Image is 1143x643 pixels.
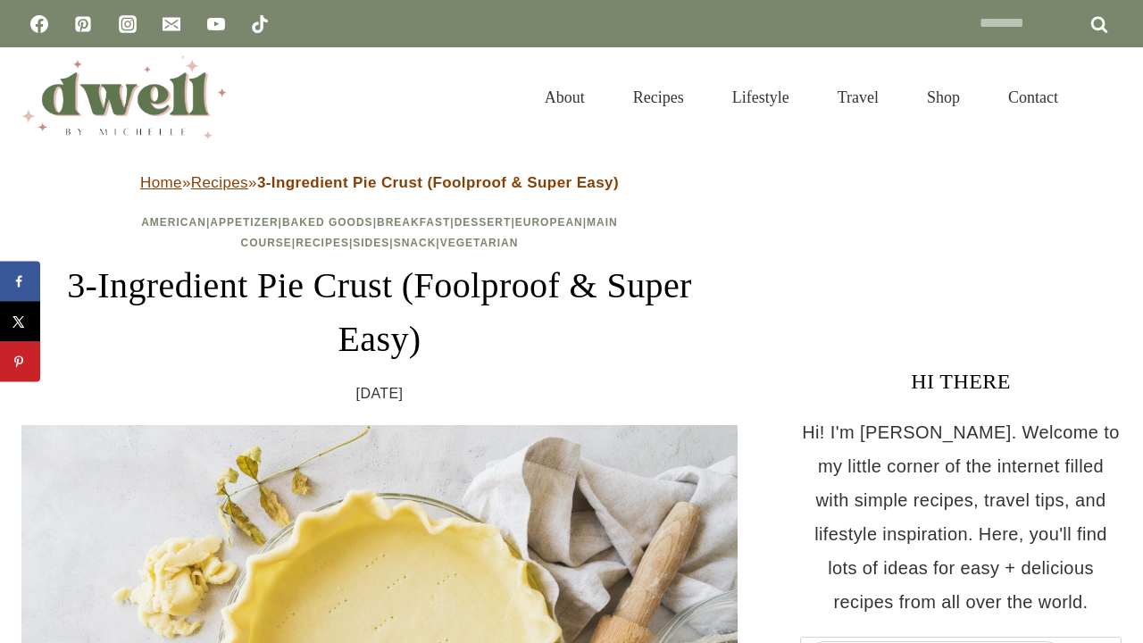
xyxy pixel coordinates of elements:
[296,237,349,249] a: Recipes
[257,174,619,191] strong: 3-Ingredient Pie Crust (Foolproof & Super Easy)
[141,216,206,229] a: American
[282,216,373,229] a: Baked Goods
[21,6,57,42] a: Facebook
[515,216,583,229] a: European
[800,365,1122,397] h3: HI THERE
[356,380,404,407] time: [DATE]
[521,66,1082,129] nav: Primary Navigation
[1091,82,1122,113] button: View Search Form
[903,66,984,129] a: Shop
[708,66,813,129] a: Lifestyle
[394,237,437,249] a: Snack
[110,6,146,42] a: Instagram
[154,6,189,42] a: Email
[65,6,101,42] a: Pinterest
[141,216,618,249] span: | | | | | | | | | |
[353,237,389,249] a: Sides
[140,174,182,191] a: Home
[377,216,450,229] a: Breakfast
[191,174,248,191] a: Recipes
[21,259,738,366] h1: 3-Ingredient Pie Crust (Foolproof & Super Easy)
[440,237,519,249] a: Vegetarian
[800,415,1122,619] p: Hi! I'm [PERSON_NAME]. Welcome to my little corner of the internet filled with simple recipes, tr...
[455,216,512,229] a: Dessert
[609,66,708,129] a: Recipes
[140,174,619,191] span: » »
[521,66,609,129] a: About
[813,66,903,129] a: Travel
[198,6,234,42] a: YouTube
[984,66,1082,129] a: Contact
[242,6,278,42] a: TikTok
[210,216,278,229] a: Appetizer
[21,56,227,138] img: DWELL by michelle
